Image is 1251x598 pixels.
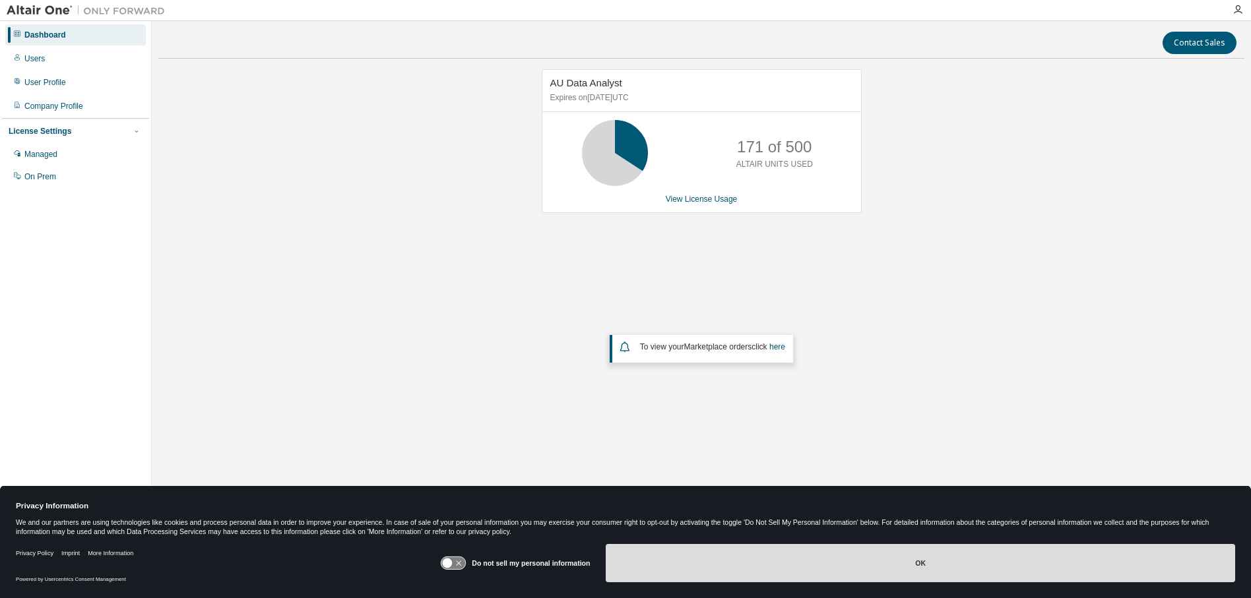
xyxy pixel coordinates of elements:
div: User Profile [24,77,66,88]
button: Contact Sales [1163,32,1236,54]
a: here [769,342,785,351]
p: ALTAIR UNITS USED [736,159,813,170]
div: On Prem [24,171,56,182]
div: License Settings [9,126,71,136]
a: View License Usage [666,194,738,204]
span: To view your click [640,342,785,351]
div: Dashboard [24,30,66,40]
div: Company Profile [24,101,83,111]
div: Managed [24,149,57,160]
em: Marketplace orders [684,342,752,351]
p: 171 of 500 [737,136,812,158]
p: Expires on [DATE] UTC [550,92,850,104]
span: AU Data Analyst [550,77,622,88]
div: Users [24,53,45,64]
img: Altair One [7,4,172,17]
